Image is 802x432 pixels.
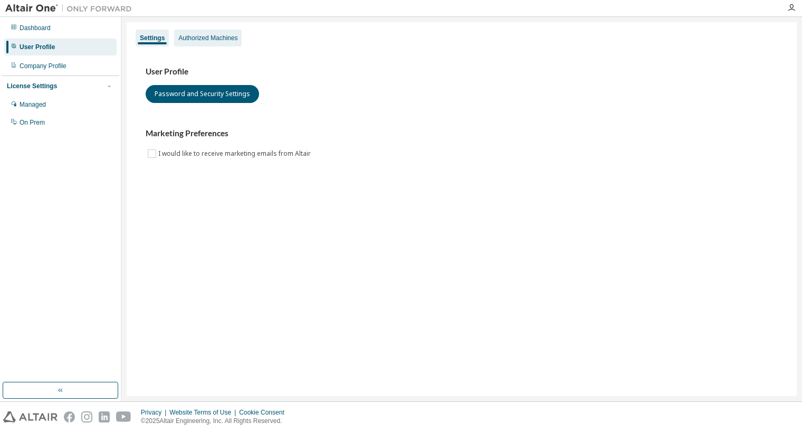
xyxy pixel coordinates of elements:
div: Cookie Consent [239,408,290,417]
h3: Marketing Preferences [146,128,778,139]
img: altair_logo.svg [3,411,58,422]
img: instagram.svg [81,411,92,422]
div: Company Profile [20,62,66,70]
div: Authorized Machines [178,34,237,42]
div: Managed [20,100,46,109]
div: Settings [140,34,165,42]
img: youtube.svg [116,411,131,422]
div: License Settings [7,82,57,90]
div: Website Terms of Use [169,408,239,417]
h3: User Profile [146,67,778,77]
div: Privacy [141,408,169,417]
img: Altair One [5,3,137,14]
div: On Prem [20,118,45,127]
div: User Profile [20,43,55,51]
img: linkedin.svg [99,411,110,422]
div: Dashboard [20,24,51,32]
button: Password and Security Settings [146,85,259,103]
p: © 2025 Altair Engineering, Inc. All Rights Reserved. [141,417,291,426]
img: facebook.svg [64,411,75,422]
label: I would like to receive marketing emails from Altair [158,147,313,160]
